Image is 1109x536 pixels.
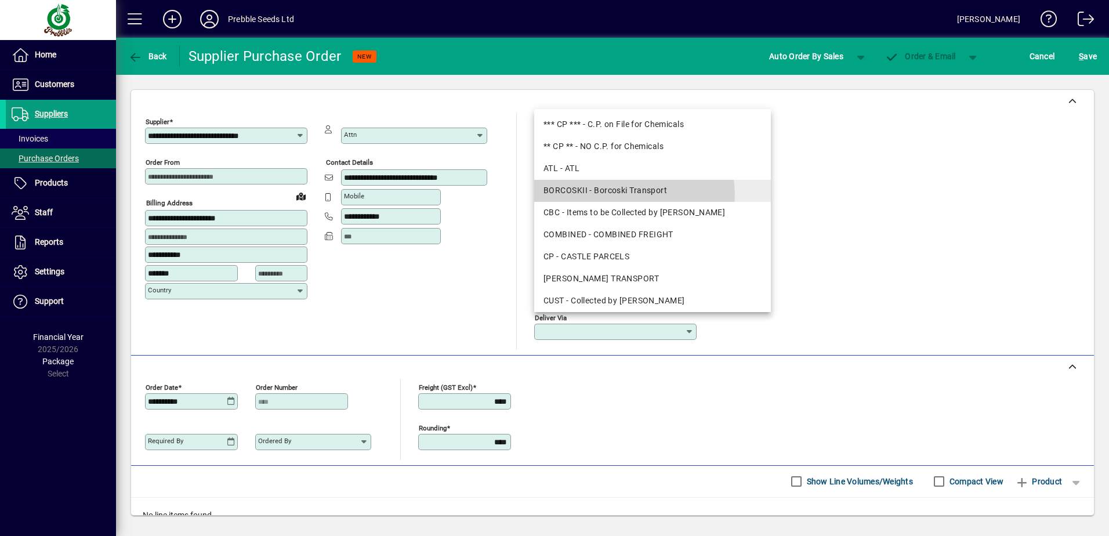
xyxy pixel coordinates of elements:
[12,154,79,163] span: Purchase Orders
[1069,2,1094,40] a: Logout
[116,46,180,67] app-page-header-button: Back
[6,129,116,149] a: Invoices
[6,287,116,316] a: Support
[419,423,447,432] mat-label: Rounding
[35,50,56,59] span: Home
[543,140,762,153] div: ** CP ** - NO C.P. for Chemicals
[148,437,183,445] mat-label: Required by
[148,286,171,294] mat-label: Country
[1079,47,1097,66] span: ave
[419,383,473,391] mat-label: Freight (GST excl)
[879,46,962,67] button: Order & Email
[6,149,116,168] a: Purchase Orders
[1027,46,1058,67] button: Cancel
[534,268,771,290] mat-option: CROM - CROMWELL TRANSPORT
[1030,47,1055,66] span: Cancel
[35,79,74,89] span: Customers
[6,169,116,198] a: Products
[35,296,64,306] span: Support
[534,224,771,246] mat-option: COMBINED - COMBINED FREIGHT
[1032,2,1057,40] a: Knowledge Base
[33,332,84,342] span: Financial Year
[534,202,771,224] mat-option: CBC - Items to be Collected by Customer
[543,184,762,197] div: BORCOSKII - Borcoski Transport
[535,313,567,321] mat-label: Deliver via
[6,70,116,99] a: Customers
[35,178,68,187] span: Products
[146,158,180,166] mat-label: Order from
[12,134,48,143] span: Invoices
[543,229,762,241] div: COMBINED - COMBINED FREIGHT
[189,47,342,66] div: Supplier Purchase Order
[128,52,167,61] span: Back
[146,118,169,126] mat-label: Supplier
[154,9,191,30] button: Add
[534,180,771,202] mat-option: BORCOSKII - Borcoski Transport
[258,437,291,445] mat-label: Ordered by
[131,498,1094,533] div: No line items found
[6,198,116,227] a: Staff
[804,476,913,487] label: Show Line Volumes/Weights
[534,290,771,312] mat-option: CUST - Collected by Customer
[35,237,63,247] span: Reports
[146,383,178,391] mat-label: Order date
[292,187,310,205] a: View on map
[228,10,294,28] div: Prebble Seeds Ltd
[1015,472,1062,491] span: Product
[6,228,116,257] a: Reports
[534,114,771,136] mat-option: *** CP *** - C.P. on File for Chemicals
[534,246,771,268] mat-option: CP - CASTLE PARCELS
[344,131,357,139] mat-label: Attn
[1076,46,1100,67] button: Save
[543,207,762,219] div: CBC - Items to be Collected by [PERSON_NAME]
[125,46,170,67] button: Back
[35,267,64,276] span: Settings
[543,162,762,175] div: ATL - ATL
[543,273,762,285] div: [PERSON_NAME] TRANSPORT
[769,47,843,66] span: Auto Order By Sales
[6,258,116,287] a: Settings
[543,295,762,307] div: CUST - Collected by [PERSON_NAME]
[1079,52,1083,61] span: S
[534,158,771,180] mat-option: ATL - ATL
[42,357,74,366] span: Package
[256,383,298,391] mat-label: Order number
[344,192,364,200] mat-label: Mobile
[357,53,372,60] span: NEW
[6,41,116,70] a: Home
[957,10,1020,28] div: [PERSON_NAME]
[543,118,762,131] div: *** CP *** - C.P. on File for Chemicals
[35,208,53,217] span: Staff
[885,52,956,61] span: Order & Email
[947,476,1003,487] label: Compact View
[763,46,849,67] button: Auto Order By Sales
[35,109,68,118] span: Suppliers
[191,9,228,30] button: Profile
[534,136,771,158] mat-option: ** CP ** - NO C.P. for Chemicals
[543,251,762,263] div: CP - CASTLE PARCELS
[1009,471,1068,492] button: Product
